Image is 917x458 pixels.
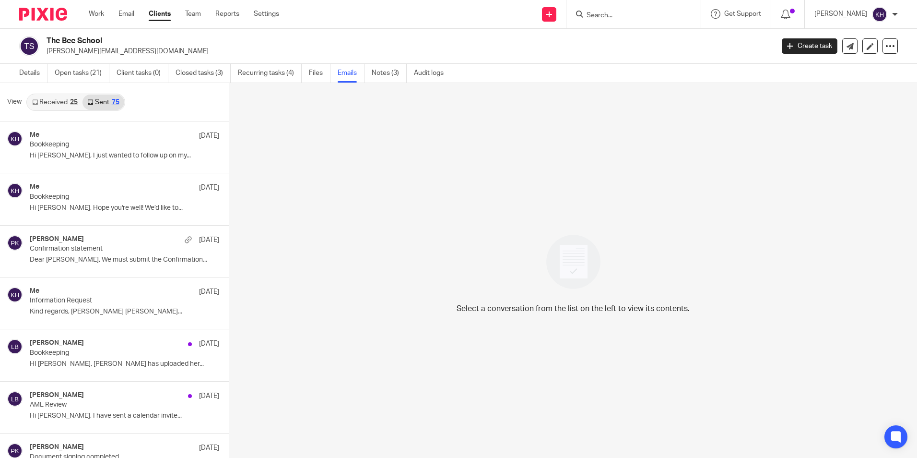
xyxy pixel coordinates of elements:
h4: Me [30,287,39,295]
div: 75 [112,99,119,106]
img: svg%3E [7,235,23,251]
p: Confirmation statement [30,245,181,253]
span: Get Support [724,11,761,17]
a: Settings [254,9,279,19]
p: Hi [PERSON_NAME], Hope you're well! We’d like to... [30,204,219,212]
p: [PERSON_NAME] [814,9,867,19]
img: Pixie [19,8,67,21]
p: [PERSON_NAME][EMAIL_ADDRESS][DOMAIN_NAME] [47,47,767,56]
h4: [PERSON_NAME] [30,391,84,399]
h4: Me [30,131,39,139]
a: Clients [149,9,171,19]
p: Bookkeeping [30,349,181,357]
h4: Me [30,183,39,191]
a: Client tasks (0) [117,64,168,83]
a: Sent75 [82,95,124,110]
img: svg%3E [872,7,887,22]
a: Recurring tasks (4) [238,64,302,83]
p: [DATE] [199,131,219,141]
img: svg%3E [7,287,23,302]
p: Select a conversation from the list on the left to view its contents. [457,303,690,314]
a: Details [19,64,47,83]
p: Bookkeeping [30,193,181,201]
p: HI [PERSON_NAME], [PERSON_NAME] has uploaded her... [30,360,219,368]
p: [DATE] [199,339,219,349]
img: svg%3E [19,36,39,56]
p: [DATE] [199,183,219,193]
input: Search [586,12,672,20]
a: Emails [338,64,364,83]
a: Email [118,9,134,19]
p: [DATE] [199,443,219,453]
h4: [PERSON_NAME] [30,339,84,347]
p: Bookkeeping [30,141,181,149]
h2: The Bee School [47,36,623,46]
p: [DATE] [199,391,219,401]
a: Team [185,9,201,19]
p: [DATE] [199,235,219,245]
img: svg%3E [7,183,23,198]
a: Create task [782,38,837,54]
p: Hi [PERSON_NAME], I have sent a calendar invite... [30,412,219,420]
div: 25 [70,99,78,106]
a: Audit logs [414,64,451,83]
img: image [540,229,607,295]
p: Hi [PERSON_NAME], I just wanted to follow up on my... [30,152,219,160]
a: Files [309,64,330,83]
p: Dear [PERSON_NAME], We must submit the Confirmation... [30,256,219,264]
p: Information Request [30,297,181,305]
h4: [PERSON_NAME] [30,443,84,451]
span: View [7,97,22,107]
img: svg%3E [7,339,23,354]
p: [DATE] [199,287,219,297]
p: AML Review [30,401,181,409]
img: svg%3E [7,131,23,146]
img: svg%3E [7,391,23,407]
a: Work [89,9,104,19]
h4: [PERSON_NAME] [30,235,84,243]
a: Notes (3) [372,64,407,83]
a: Reports [215,9,239,19]
a: Open tasks (21) [55,64,109,83]
p: Kind regards, [PERSON_NAME] [PERSON_NAME]... [30,308,219,316]
a: Closed tasks (3) [176,64,231,83]
a: Received25 [27,95,82,110]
